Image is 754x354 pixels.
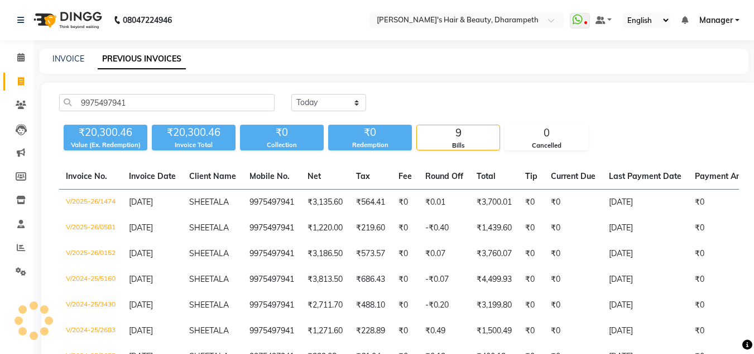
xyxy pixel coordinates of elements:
[223,248,229,258] span: A
[223,274,229,284] span: A
[129,300,153,310] span: [DATE]
[301,318,349,344] td: ₹1,271.60
[392,190,419,216] td: ₹0
[129,223,153,233] span: [DATE]
[544,318,602,344] td: ₹0
[240,140,324,150] div: Collection
[518,241,544,267] td: ₹0
[505,141,588,150] div: Cancelled
[189,274,223,284] span: SHEETAL
[328,125,412,140] div: ₹0
[349,292,392,318] td: ₹488.10
[64,140,147,150] div: Value (Ex. Redemption)
[189,197,223,207] span: SHEETAL
[518,215,544,241] td: ₹0
[243,241,301,267] td: 9975497941
[505,125,588,141] div: 0
[301,292,349,318] td: ₹2,711.70
[602,292,688,318] td: [DATE]
[243,318,301,344] td: 9975497941
[602,241,688,267] td: [DATE]
[356,171,370,181] span: Tax
[301,267,349,292] td: ₹3,813.50
[544,241,602,267] td: ₹0
[152,140,236,150] div: Invoice Total
[419,241,470,267] td: ₹0.07
[419,190,470,216] td: ₹0.01
[544,292,602,318] td: ₹0
[243,215,301,241] td: 9975497941
[66,171,107,181] span: Invoice No.
[470,318,518,344] td: ₹1,500.49
[129,171,176,181] span: Invoice Date
[223,197,229,207] span: A
[349,241,392,267] td: ₹573.57
[59,267,122,292] td: V/2024-25/5160
[470,241,518,267] td: ₹3,760.07
[52,54,84,64] a: INVOICE
[243,267,301,292] td: 9975497941
[392,267,419,292] td: ₹0
[189,325,223,336] span: SHEETAL
[544,215,602,241] td: ₹0
[398,171,412,181] span: Fee
[189,300,223,310] span: SHEETAL
[129,197,153,207] span: [DATE]
[301,241,349,267] td: ₹3,186.50
[417,141,500,150] div: Bills
[525,171,537,181] span: Tip
[602,215,688,241] td: [DATE]
[189,171,236,181] span: Client Name
[129,274,153,284] span: [DATE]
[59,292,122,318] td: V/2024-25/3430
[392,292,419,318] td: ₹0
[243,292,301,318] td: 9975497941
[59,318,122,344] td: V/2024-25/2683
[518,318,544,344] td: ₹0
[518,292,544,318] td: ₹0
[349,318,392,344] td: ₹228.89
[301,215,349,241] td: ₹1,220.00
[699,15,733,26] span: Manager
[59,190,122,216] td: V/2025-26/1474
[602,318,688,344] td: [DATE]
[98,49,186,69] a: PREVIOUS INVOICES
[249,171,290,181] span: Mobile No.
[301,190,349,216] td: ₹3,135.60
[419,292,470,318] td: -₹0.20
[417,125,500,141] div: 9
[518,267,544,292] td: ₹0
[544,267,602,292] td: ₹0
[59,215,122,241] td: V/2025-26/0581
[392,241,419,267] td: ₹0
[392,215,419,241] td: ₹0
[419,318,470,344] td: ₹0.49
[609,171,681,181] span: Last Payment Date
[223,300,229,310] span: A
[602,190,688,216] td: [DATE]
[518,190,544,216] td: ₹0
[28,4,105,36] img: logo
[223,325,229,336] span: A
[551,171,595,181] span: Current Due
[349,190,392,216] td: ₹564.41
[152,125,236,140] div: ₹20,300.46
[59,94,275,111] input: Search by Name/Mobile/Email/Invoice No
[129,248,153,258] span: [DATE]
[240,125,324,140] div: ₹0
[243,190,301,216] td: 9975497941
[477,171,496,181] span: Total
[349,215,392,241] td: ₹219.60
[189,223,223,233] span: SHEETAL
[59,241,122,267] td: V/2025-26/0152
[470,190,518,216] td: ₹3,700.01
[419,267,470,292] td: -₹0.07
[223,223,229,233] span: A
[544,190,602,216] td: ₹0
[129,325,153,336] span: [DATE]
[349,267,392,292] td: ₹686.43
[470,292,518,318] td: ₹3,199.80
[328,140,412,150] div: Redemption
[470,215,518,241] td: ₹1,439.60
[392,318,419,344] td: ₹0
